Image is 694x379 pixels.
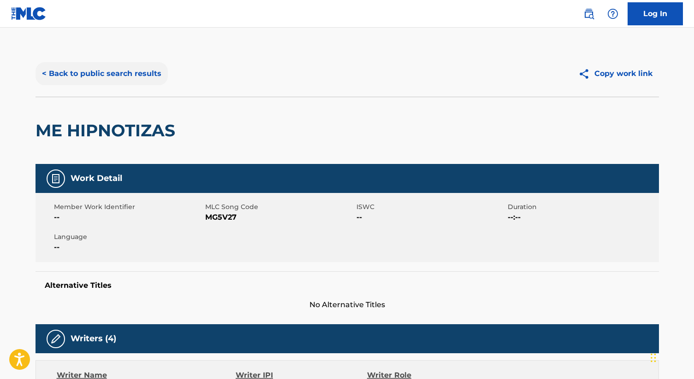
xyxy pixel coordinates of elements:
[54,212,203,223] span: --
[628,2,683,25] a: Log In
[580,5,598,23] a: Public Search
[648,335,694,379] iframe: Chat Widget
[71,333,116,344] h5: Writers (4)
[50,333,61,344] img: Writers
[54,232,203,242] span: Language
[607,8,618,19] img: help
[572,62,659,85] button: Copy work link
[578,68,594,80] img: Copy work link
[205,212,354,223] span: MG5V27
[356,202,505,212] span: ISWC
[651,344,656,372] div: Drag
[583,8,594,19] img: search
[36,299,659,310] span: No Alternative Titles
[205,202,354,212] span: MLC Song Code
[508,212,657,223] span: --:--
[50,173,61,184] img: Work Detail
[54,202,203,212] span: Member Work Identifier
[54,242,203,253] span: --
[36,120,180,141] h2: ME HIPNOTIZAS
[36,62,168,85] button: < Back to public search results
[356,212,505,223] span: --
[508,202,657,212] span: Duration
[71,173,122,184] h5: Work Detail
[11,7,47,20] img: MLC Logo
[604,5,622,23] div: Help
[45,281,650,290] h5: Alternative Titles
